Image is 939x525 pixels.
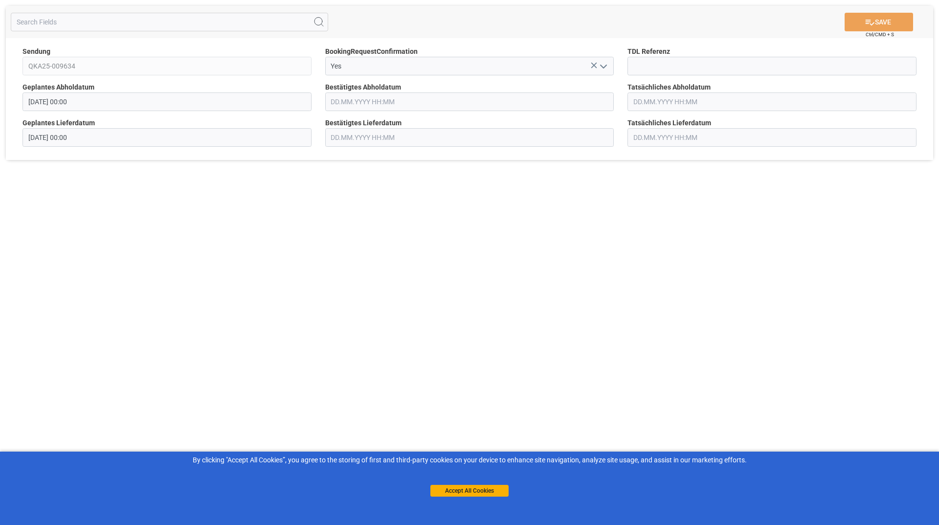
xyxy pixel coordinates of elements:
[845,13,913,31] button: SAVE
[325,118,402,128] span: Bestätigtes Lieferdatum
[22,128,312,147] input: DD.MM.YYYY HH:MM
[430,485,509,497] button: Accept All Cookies
[627,128,917,147] input: DD.MM.YYYY HH:MM
[627,92,917,111] input: DD.MM.YYYY HH:MM
[11,13,328,31] input: Search Fields
[22,118,95,128] span: Geplantes Lieferdatum
[7,455,932,465] div: By clicking "Accept All Cookies”, you agree to the storing of first and third-party cookies on yo...
[596,59,610,74] button: open menu
[325,82,401,92] span: Bestätigtes Abholdatum
[22,46,50,57] span: Sendung
[22,82,94,92] span: Geplantes Abholdatum
[627,82,711,92] span: Tatsächliches Abholdatum
[22,92,312,111] input: DD.MM.YYYY HH:MM
[325,92,614,111] input: DD.MM.YYYY HH:MM
[627,118,711,128] span: Tatsächliches Lieferdatum
[325,128,614,147] input: DD.MM.YYYY HH:MM
[866,31,894,38] span: Ctrl/CMD + S
[325,46,418,57] span: BookingRequestConfirmation
[627,46,670,57] span: TDL Referenz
